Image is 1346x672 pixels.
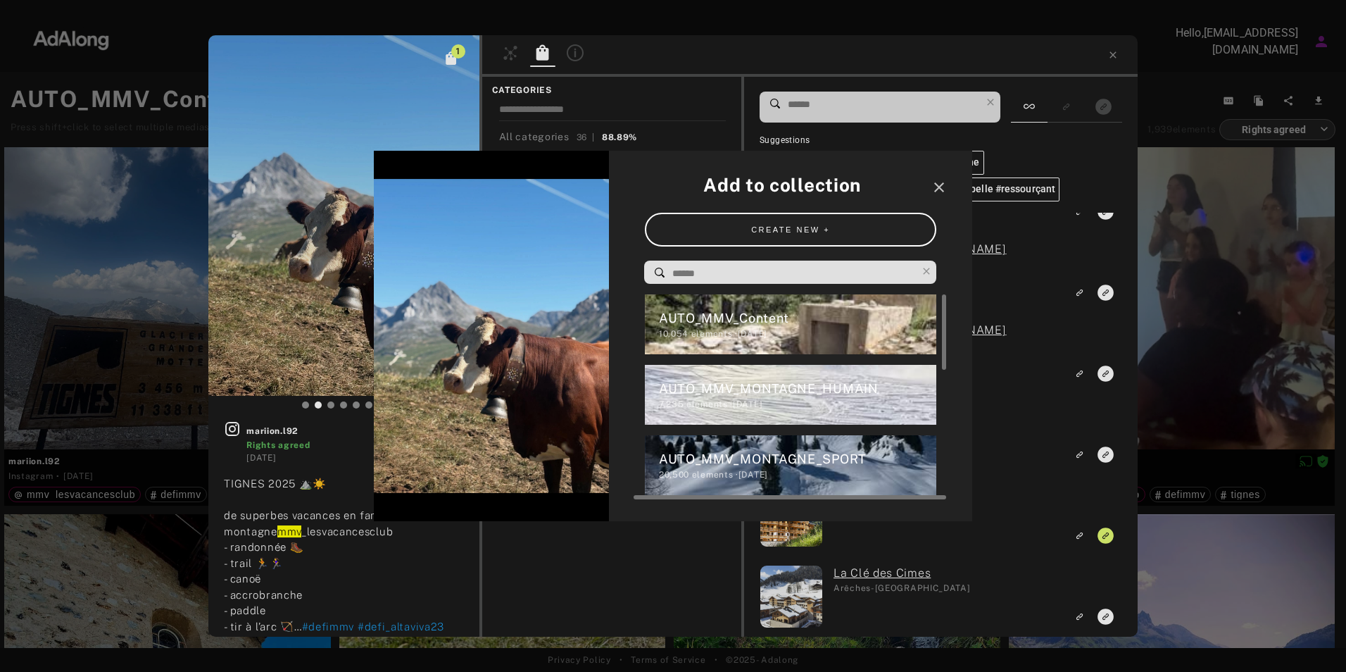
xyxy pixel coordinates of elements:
[931,179,948,196] i: close
[659,328,937,340] div: elements · [DATE]
[645,213,937,247] button: CREATE NEW +
[659,399,684,409] span: 7,235
[659,470,689,480] span: 20,500
[659,309,937,328] div: AUTO_MMV_Content
[1276,604,1346,672] iframe: Chat Widget
[659,398,937,411] div: elements · [DATE]
[374,179,609,492] img: INS_DNLkMtNosP6_1
[659,449,937,468] div: AUTO_MMV_MONTAGNE_SPORT
[1276,604,1346,672] div: Widget de chat
[659,329,688,339] span: 10,054
[659,379,937,398] div: AUTO_MMV_MONTAGNE_HUMAIN
[634,171,948,199] div: Add to collection
[659,468,937,481] div: elements · [DATE]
